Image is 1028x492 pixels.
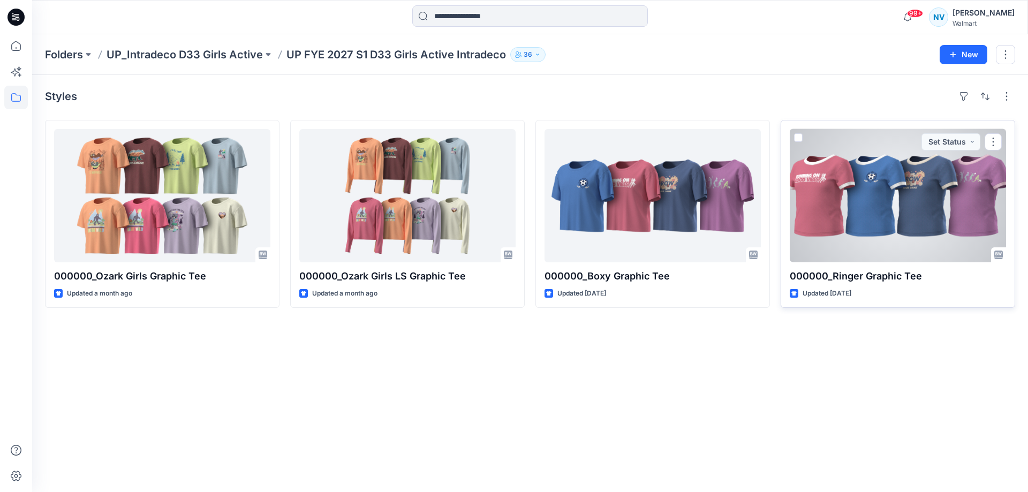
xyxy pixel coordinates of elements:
[953,6,1015,19] div: [PERSON_NAME]
[545,129,761,262] a: 000000_Boxy Graphic Tee
[45,90,77,103] h4: Styles
[299,129,516,262] a: 000000_Ozark Girls LS Graphic Tee
[790,269,1006,284] p: 000000_Ringer Graphic Tee
[545,269,761,284] p: 000000_Boxy Graphic Tee
[54,269,270,284] p: 000000_Ozark Girls Graphic Tee
[510,47,546,62] button: 36
[299,269,516,284] p: 000000_Ozark Girls LS Graphic Tee
[953,19,1015,27] div: Walmart
[107,47,263,62] a: UP_Intradeco D33 Girls Active
[929,7,948,27] div: NV
[45,47,83,62] a: Folders
[907,9,923,18] span: 99+
[557,288,606,299] p: Updated [DATE]
[312,288,377,299] p: Updated a month ago
[67,288,132,299] p: Updated a month ago
[524,49,532,60] p: 36
[940,45,987,64] button: New
[803,288,851,299] p: Updated [DATE]
[286,47,506,62] p: UP FYE 2027 S1 D33 Girls Active Intradeco
[54,129,270,262] a: 000000_Ozark Girls Graphic Tee
[790,129,1006,262] a: 000000_Ringer Graphic Tee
